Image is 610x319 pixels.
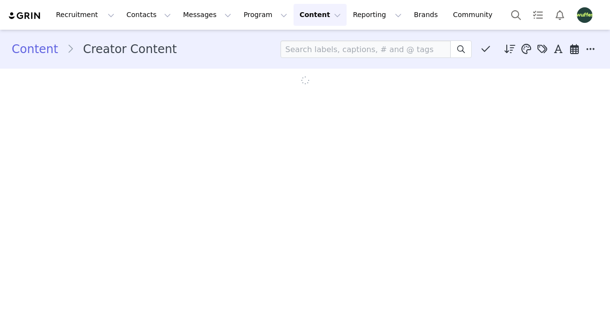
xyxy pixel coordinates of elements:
button: Messages [177,4,237,26]
button: Content [294,4,347,26]
button: Program [238,4,293,26]
a: Content [12,40,67,58]
button: Search [505,4,527,26]
button: Notifications [549,4,571,26]
input: Search labels, captions, # and @ tags [280,40,451,58]
img: 8dec4047-a893-4396-8e60-392655bf1466.png [577,7,592,23]
a: Community [447,4,503,26]
button: Contacts [121,4,177,26]
img: grin logo [8,11,42,20]
button: Reporting [347,4,407,26]
button: Recruitment [50,4,120,26]
a: Tasks [527,4,549,26]
button: Profile [571,7,602,23]
a: Brands [408,4,446,26]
